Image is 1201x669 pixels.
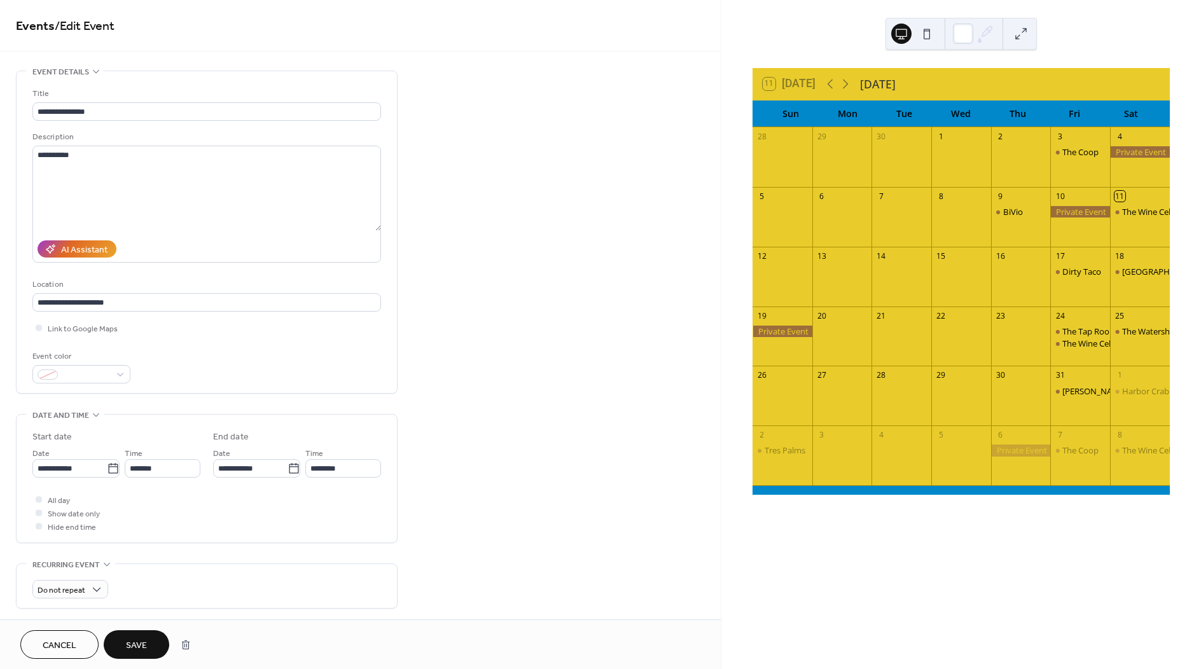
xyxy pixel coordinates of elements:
[816,191,827,202] div: 6
[1122,445,1180,456] div: The Wine Cellar
[20,630,99,659] a: Cancel
[1114,370,1125,381] div: 1
[125,447,142,460] span: Time
[876,131,887,142] div: 30
[1062,445,1099,456] div: The Coop
[213,447,230,460] span: Date
[32,130,378,144] div: Description
[756,430,767,441] div: 2
[213,431,249,444] div: End date
[1050,445,1110,456] div: The Coop
[995,131,1006,142] div: 2
[1114,131,1125,142] div: 4
[1114,430,1125,441] div: 8
[1055,430,1066,441] div: 7
[1050,146,1110,158] div: The Coop
[1110,266,1170,277] div: Baiting Hollow Farm Vineyard
[32,447,50,460] span: Date
[32,278,378,291] div: Location
[1122,385,1169,397] div: Harbor Crab
[1055,191,1066,202] div: 10
[38,240,116,258] button: AI Assistant
[32,350,128,363] div: Event color
[756,191,767,202] div: 5
[48,507,100,521] span: Show date only
[1114,310,1125,321] div: 25
[1050,206,1110,217] div: Private Event
[816,430,827,441] div: 3
[1110,385,1170,397] div: Harbor Crab
[995,251,1006,261] div: 16
[104,630,169,659] button: Save
[936,191,947,202] div: 8
[1062,266,1101,277] div: Dirty Taco
[43,639,76,652] span: Cancel
[1110,445,1170,456] div: The Wine Cellar
[995,191,1006,202] div: 9
[305,447,323,460] span: Time
[1103,100,1160,127] div: Sat
[1062,326,1117,337] div: The Tap Room
[1110,206,1170,217] div: The Wine Cellar
[816,370,827,381] div: 27
[1050,266,1110,277] div: Dirty Taco
[763,100,819,127] div: Sun
[991,206,1051,217] div: BiVio
[936,430,947,441] div: 5
[876,100,933,127] div: Tue
[753,445,812,456] div: Tres Palms
[48,521,96,534] span: Hide end time
[1050,338,1110,349] div: The Wine Cellar
[32,409,89,422] span: Date and time
[876,191,887,202] div: 7
[1062,146,1099,158] div: The Coop
[55,14,115,39] span: / Edit Event
[1055,370,1066,381] div: 31
[16,14,55,39] a: Events
[1003,206,1023,217] div: BiVio
[1055,131,1066,142] div: 3
[756,131,767,142] div: 28
[32,431,72,444] div: Start date
[756,370,767,381] div: 26
[995,370,1006,381] div: 30
[816,251,827,261] div: 13
[936,131,947,142] div: 1
[1046,100,1103,127] div: Fri
[936,310,947,321] div: 22
[995,310,1006,321] div: 23
[995,430,1006,441] div: 6
[933,100,989,127] div: Wed
[936,370,947,381] div: 29
[38,583,85,598] span: Do not repeat
[876,310,887,321] div: 21
[756,310,767,321] div: 19
[936,251,947,261] div: 15
[32,87,378,100] div: Title
[989,100,1046,127] div: Thu
[1055,310,1066,321] div: 24
[860,76,896,92] div: [DATE]
[1110,326,1170,337] div: The Watershed (Bay Breeze Inn)
[1122,206,1180,217] div: The Wine Cellar
[876,430,887,441] div: 4
[756,251,767,261] div: 12
[1114,191,1125,202] div: 11
[876,370,887,381] div: 28
[32,558,100,572] span: Recurring event
[1062,338,1120,349] div: The Wine Cellar
[1055,251,1066,261] div: 17
[816,131,827,142] div: 29
[816,310,827,321] div: 20
[1050,326,1110,337] div: The Tap Room
[991,445,1051,456] div: Private Event
[61,244,108,257] div: AI Assistant
[876,251,887,261] div: 14
[765,445,805,456] div: Tres Palms
[1062,385,1169,397] div: [PERSON_NAME]'s Bully Bar
[819,100,876,127] div: Mon
[753,326,812,337] div: Private Event
[126,639,147,652] span: Save
[32,66,89,79] span: Event details
[48,322,118,336] span: Link to Google Maps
